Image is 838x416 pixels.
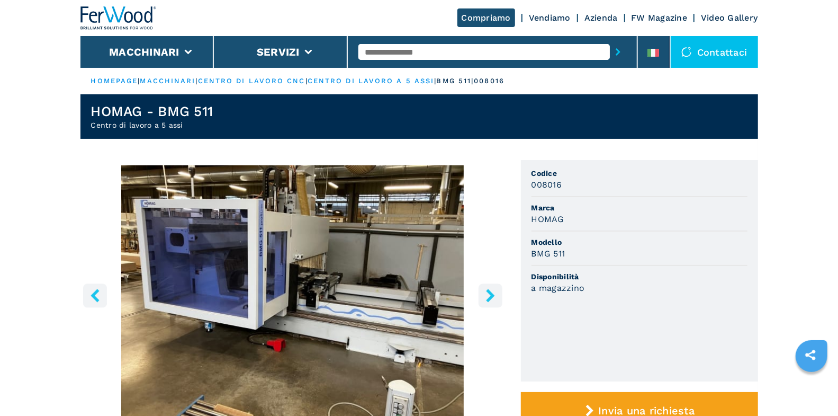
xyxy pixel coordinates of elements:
img: Ferwood [80,6,157,30]
span: | [434,77,436,85]
p: 008016 [474,76,504,86]
p: bmg 511 | [437,76,474,86]
div: Contattaci [671,36,758,68]
span: | [196,77,198,85]
button: Macchinari [109,46,179,58]
iframe: Chat [793,368,830,408]
span: Disponibilità [531,271,747,282]
a: HOMEPAGE [91,77,138,85]
img: Contattaci [681,47,692,57]
a: centro di lavoro cnc [198,77,305,85]
span: | [138,77,140,85]
h1: HOMAG - BMG 511 [91,103,213,120]
span: | [305,77,308,85]
a: sharethis [797,342,824,368]
a: Compriamo [457,8,515,27]
a: centro di lavoro a 5 assi [308,77,435,85]
button: right-button [479,284,502,307]
a: Azienda [584,13,618,23]
h3: a magazzino [531,282,585,294]
h3: 008016 [531,179,562,191]
button: Servizi [257,46,300,58]
h2: Centro di lavoro a 5 assi [91,120,213,130]
a: Video Gallery [701,13,758,23]
span: Modello [531,237,747,247]
a: Vendiamo [529,13,571,23]
h3: HOMAG [531,213,564,225]
a: macchinari [140,77,196,85]
button: left-button [83,284,107,307]
a: FW Magazine [632,13,688,23]
button: submit-button [610,40,626,64]
h3: BMG 511 [531,247,565,260]
span: Marca [531,202,747,213]
span: Codice [531,168,747,179]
